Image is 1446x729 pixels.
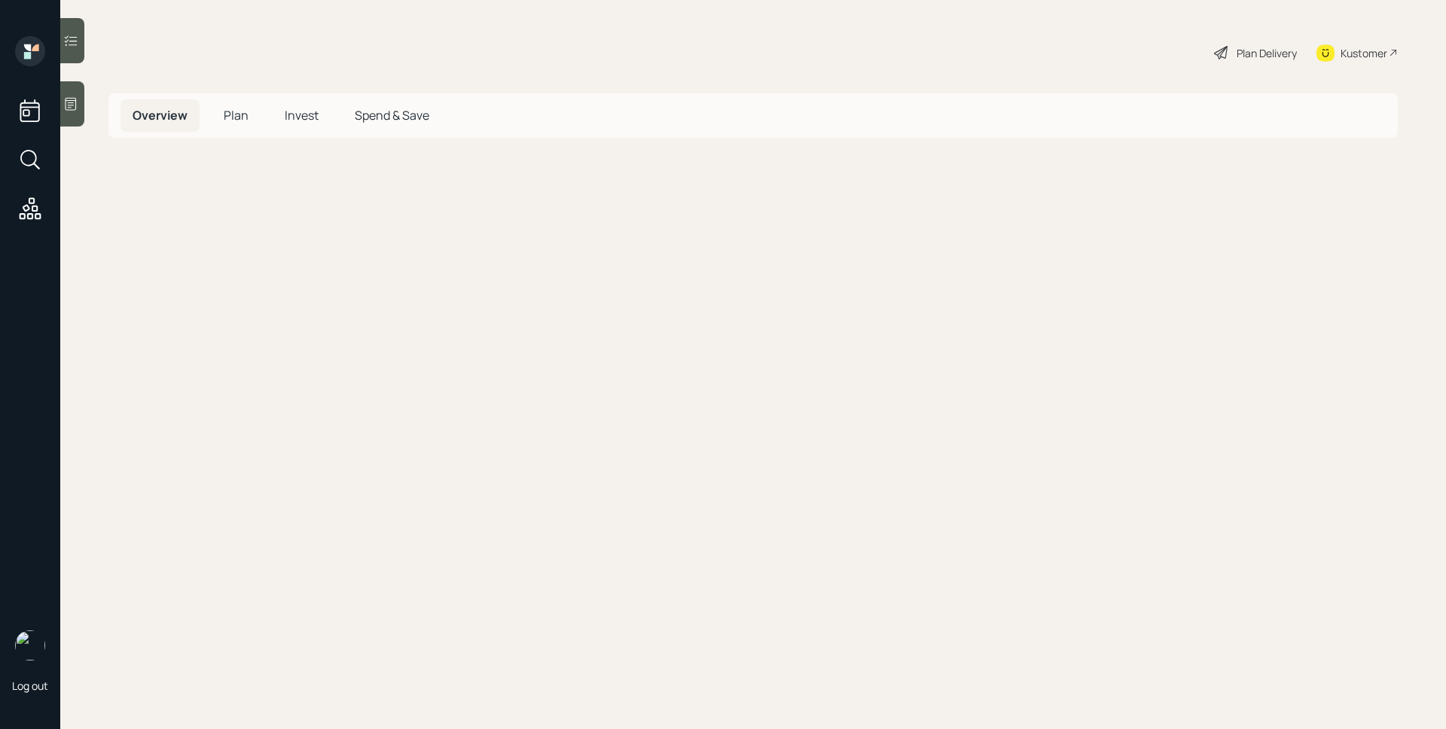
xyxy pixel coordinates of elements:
[133,107,188,124] span: Overview
[1341,45,1387,61] div: Kustomer
[224,107,249,124] span: Plan
[12,679,48,693] div: Log out
[15,630,45,660] img: james-distasi-headshot.png
[1237,45,1297,61] div: Plan Delivery
[285,107,319,124] span: Invest
[355,107,429,124] span: Spend & Save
